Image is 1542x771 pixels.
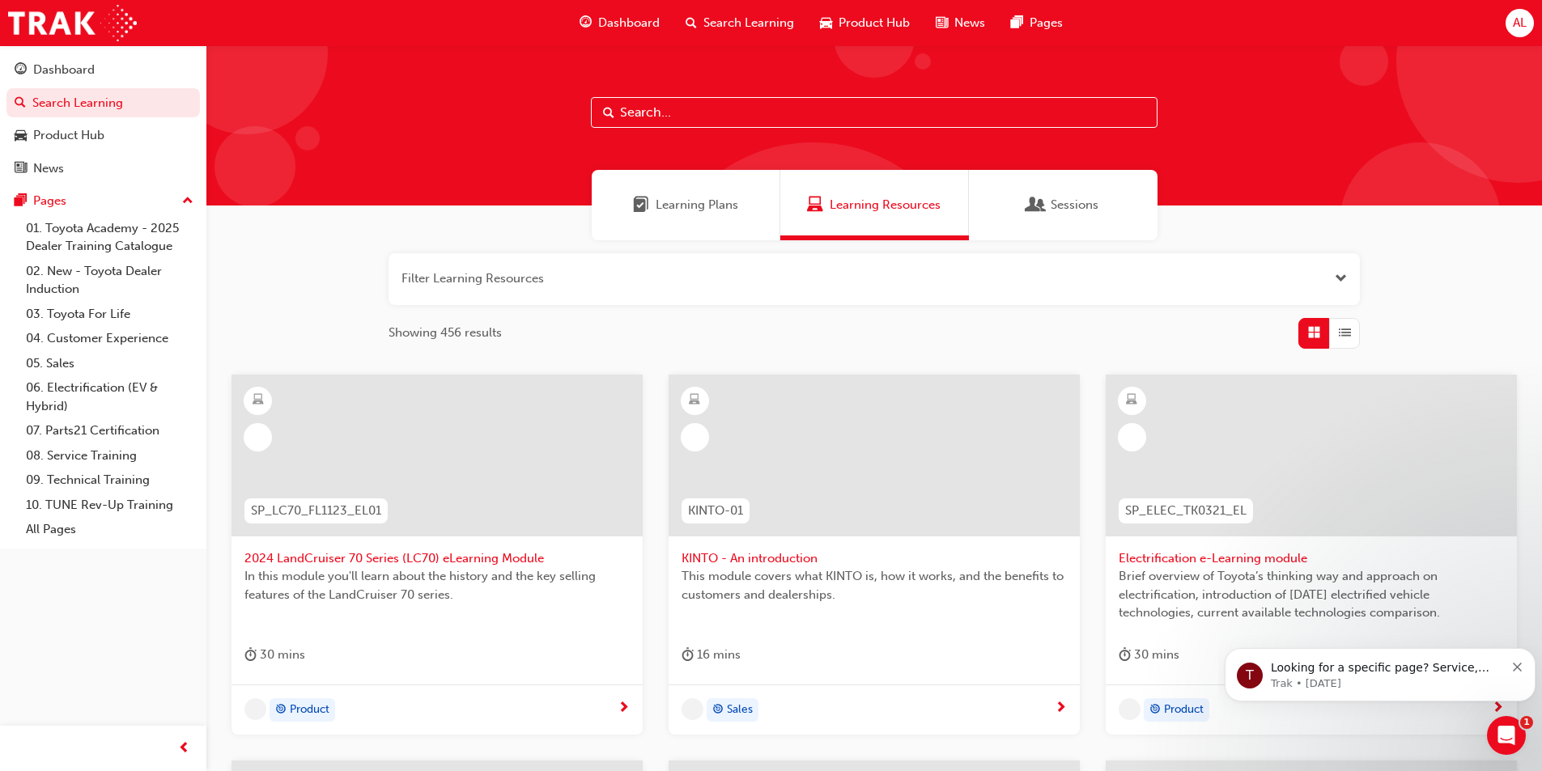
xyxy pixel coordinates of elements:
a: 03. Toyota For Life [19,302,200,327]
span: Learning Resources [807,196,823,214]
span: search-icon [686,13,697,33]
span: pages-icon [1011,13,1023,33]
span: News [954,14,985,32]
span: undefined-icon [244,698,266,720]
a: car-iconProduct Hub [807,6,923,40]
span: Product Hub [839,14,910,32]
span: Learning Plans [656,196,738,214]
a: search-iconSearch Learning [673,6,807,40]
a: News [6,154,200,184]
span: Sales [727,701,753,719]
span: KINTO-01 [688,502,743,520]
a: All Pages [19,517,200,542]
div: 30 mins [1119,645,1179,665]
a: Dashboard [6,55,200,85]
a: Product Hub [6,121,200,150]
a: 09. Technical Training [19,468,200,493]
span: undefined-icon [1119,698,1141,720]
span: duration-icon [682,645,694,665]
span: guage-icon [580,13,592,33]
span: guage-icon [15,63,27,78]
a: Learning ResourcesLearning Resources [780,170,969,240]
span: Electrification e-Learning module [1119,549,1504,568]
span: learningResourceType_ELEARNING-icon [1126,390,1137,411]
div: News [33,159,64,178]
a: KINTO-01KINTO - An introductionThis module covers what KINTO is, how it works, and the benefits t... [669,375,1080,735]
a: SP_LC70_FL1123_EL012024 LandCruiser 70 Series (LC70) eLearning ModuleIn this module you'll learn ... [232,375,643,735]
span: pages-icon [15,194,27,209]
div: 30 mins [244,645,305,665]
span: target-icon [275,700,287,721]
span: car-icon [15,129,27,143]
div: Pages [33,192,66,210]
span: Search [603,104,614,122]
a: 10. TUNE Rev-Up Training [19,493,200,518]
span: Brief overview of Toyota’s thinking way and approach on electrification, introduction of [DATE] e... [1119,567,1504,622]
span: Search Learning [703,14,794,32]
a: SessionsSessions [969,170,1158,240]
a: guage-iconDashboard [567,6,673,40]
span: car-icon [820,13,832,33]
a: 02. New - Toyota Dealer Induction [19,259,200,302]
span: Learning Resources [830,196,941,214]
span: Dashboard [598,14,660,32]
span: news-icon [15,162,27,176]
div: Dashboard [33,61,95,79]
div: Product Hub [33,126,104,145]
span: learningResourceType_ELEARNING-icon [253,390,264,411]
span: undefined-icon [682,698,703,720]
span: In this module you'll learn about the history and the key selling features of the LandCruiser 70 ... [244,567,630,604]
span: Product [290,701,329,719]
a: 04. Customer Experience [19,326,200,351]
span: Showing 456 results [389,324,502,342]
button: Pages [6,186,200,216]
button: AL [1506,9,1534,37]
span: Product [1164,701,1204,719]
span: Pages [1030,14,1063,32]
span: next-icon [618,701,630,716]
span: This module covers what KINTO is, how it works, and the benefits to customers and dealerships. [682,567,1067,604]
span: next-icon [1055,701,1067,716]
span: KINTO - An introduction [682,549,1067,568]
input: Search... [591,97,1158,128]
span: learningResourceType_ELEARNING-icon [689,390,700,411]
span: news-icon [936,13,948,33]
span: List [1339,324,1351,342]
span: target-icon [712,700,724,721]
span: duration-icon [1119,645,1131,665]
a: 01. Toyota Academy - 2025 Dealer Training Catalogue [19,216,200,259]
span: Grid [1308,324,1320,342]
iframe: Intercom notifications message [1218,614,1542,727]
span: AL [1513,14,1527,32]
div: 16 mins [682,645,741,665]
a: SP_ELEC_TK0321_ELElectrification e-Learning moduleBrief overview of Toyota’s thinking way and app... [1106,375,1517,735]
a: 07. Parts21 Certification [19,418,200,443]
a: pages-iconPages [998,6,1076,40]
span: up-icon [182,191,193,212]
span: Sessions [1028,196,1044,214]
a: 06. Electrification (EV & Hybrid) [19,375,200,418]
span: duration-icon [244,645,257,665]
iframe: Intercom live chat [1487,716,1526,755]
span: SP_LC70_FL1123_EL01 [251,502,381,520]
a: 08. Service Training [19,443,200,468]
a: news-iconNews [923,6,998,40]
span: search-icon [15,96,26,111]
a: Learning PlansLearning Plans [592,170,780,240]
span: Sessions [1051,196,1098,214]
span: 1 [1520,716,1533,729]
span: SP_ELEC_TK0321_EL [1125,502,1247,520]
img: Trak [8,5,137,41]
a: 05. Sales [19,351,200,376]
span: 2024 LandCruiser 70 Series (LC70) eLearning Module [244,549,630,568]
span: prev-icon [178,739,190,759]
button: DashboardSearch LearningProduct HubNews [6,52,200,186]
button: Open the filter [1335,269,1347,288]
